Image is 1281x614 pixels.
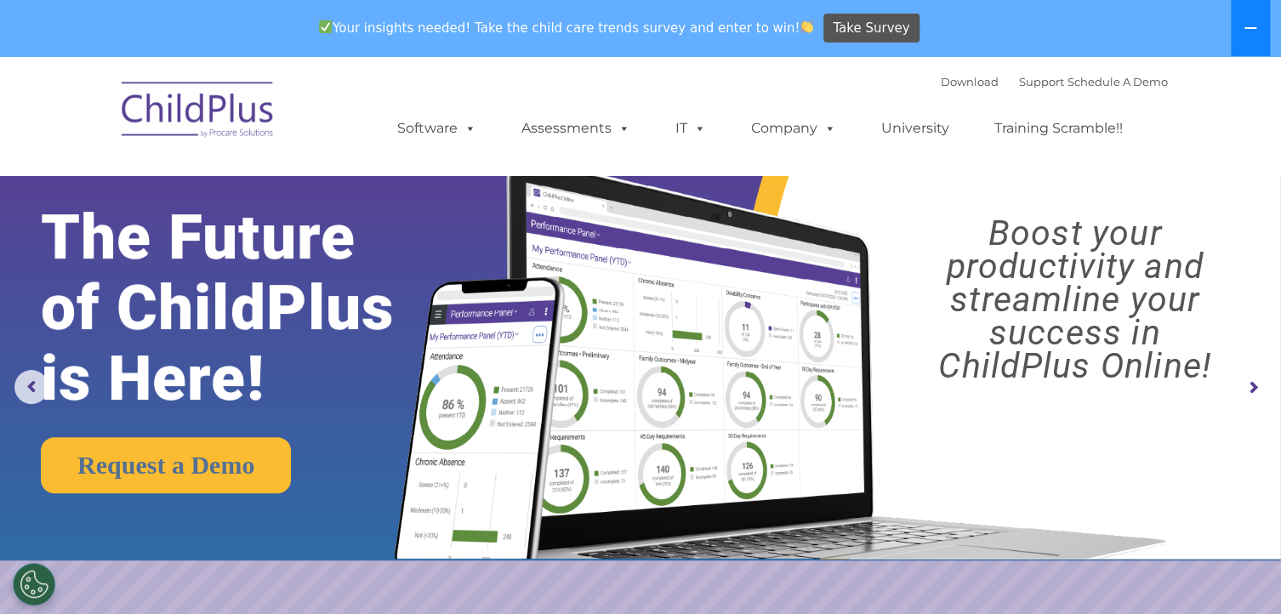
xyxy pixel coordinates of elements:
[1067,75,1168,88] a: Schedule A Demo
[236,182,309,195] span: Phone number
[864,111,966,145] a: University
[977,111,1140,145] a: Training Scramble!!
[311,11,821,44] span: Your insights needed! Take the child care trends survey and enter to win!
[800,20,813,33] img: 👏
[13,563,55,605] button: Cookies Settings
[658,111,723,145] a: IT
[1019,75,1064,88] a: Support
[319,20,332,33] img: ✅
[833,14,909,43] span: Take Survey
[885,217,1265,383] rs-layer: Boost your productivity and streamline your success in ChildPlus Online!
[734,111,853,145] a: Company
[41,202,450,414] rs-layer: The Future of ChildPlus is Here!
[941,75,1168,88] font: |
[504,111,647,145] a: Assessments
[41,437,291,493] a: Request a Demo
[113,70,283,155] img: ChildPlus by Procare Solutions
[236,112,288,125] span: Last name
[380,111,493,145] a: Software
[823,14,919,43] a: Take Survey
[1004,430,1281,614] iframe: Chat Widget
[941,75,999,88] a: Download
